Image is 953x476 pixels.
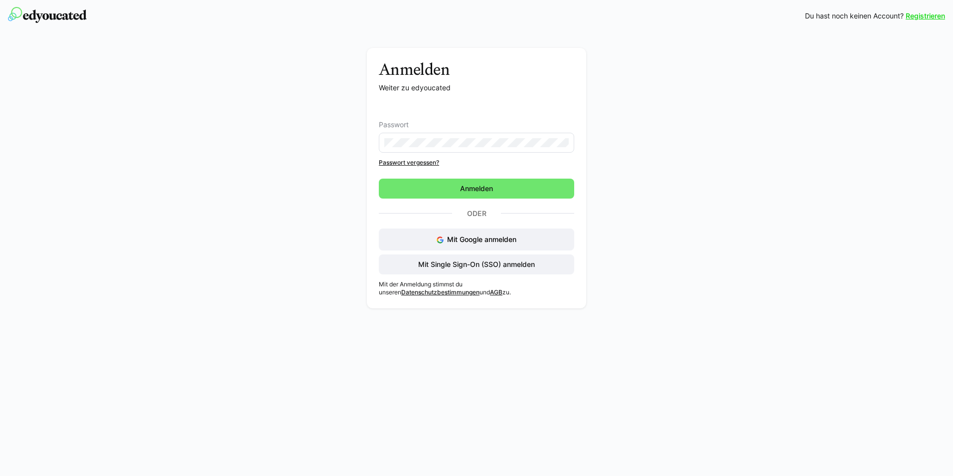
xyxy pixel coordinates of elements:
[379,83,574,93] p: Weiter zu edyoucated
[379,229,574,250] button: Mit Google anmelden
[459,184,494,194] span: Anmelden
[379,254,574,274] button: Mit Single Sign-On (SSO) anmelden
[379,159,574,167] a: Passwort vergessen?
[906,11,945,21] a: Registrieren
[379,179,574,199] button: Anmelden
[8,7,87,23] img: edyoucated
[805,11,904,21] span: Du hast noch keinen Account?
[379,121,409,129] span: Passwort
[379,280,574,296] p: Mit der Anmeldung stimmst du unseren und zu.
[401,288,479,296] a: Datenschutzbestimmungen
[452,207,501,221] p: Oder
[447,235,516,243] span: Mit Google anmelden
[379,60,574,79] h3: Anmelden
[417,259,536,269] span: Mit Single Sign-On (SSO) anmelden
[490,288,502,296] a: AGB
